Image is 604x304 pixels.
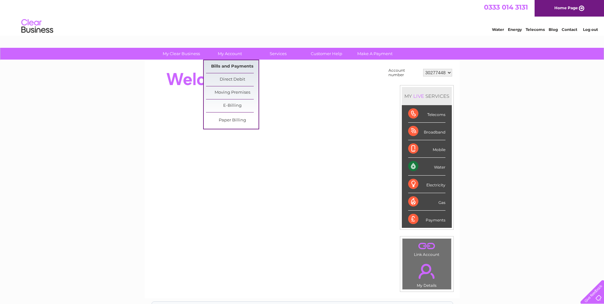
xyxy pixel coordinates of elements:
[408,123,445,140] div: Broadband
[203,48,256,60] a: My Account
[206,99,259,112] a: E-Billing
[492,27,504,32] a: Water
[484,3,528,11] a: 0333 014 3131
[408,176,445,193] div: Electricity
[402,87,452,105] div: MY SERVICES
[387,67,422,79] td: Account number
[402,258,451,290] td: My Details
[408,105,445,123] div: Telecoms
[206,114,259,127] a: Paper Billing
[549,27,558,32] a: Blog
[526,27,545,32] a: Telecoms
[408,140,445,158] div: Mobile
[408,193,445,211] div: Gas
[206,86,259,99] a: Moving Premises
[155,48,208,60] a: My Clear Business
[412,93,425,99] div: LIVE
[206,60,259,73] a: Bills and Payments
[562,27,577,32] a: Contact
[206,73,259,86] a: Direct Debit
[408,211,445,228] div: Payments
[404,240,450,251] a: .
[408,158,445,175] div: Water
[402,238,451,258] td: Link Account
[300,48,353,60] a: Customer Help
[508,27,522,32] a: Energy
[152,4,453,31] div: Clear Business is a trading name of Verastar Limited (registered in [GEOGRAPHIC_DATA] No. 3667643...
[21,17,53,36] img: logo.png
[404,260,450,282] a: .
[252,48,304,60] a: Services
[583,27,598,32] a: Log out
[349,48,401,60] a: Make A Payment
